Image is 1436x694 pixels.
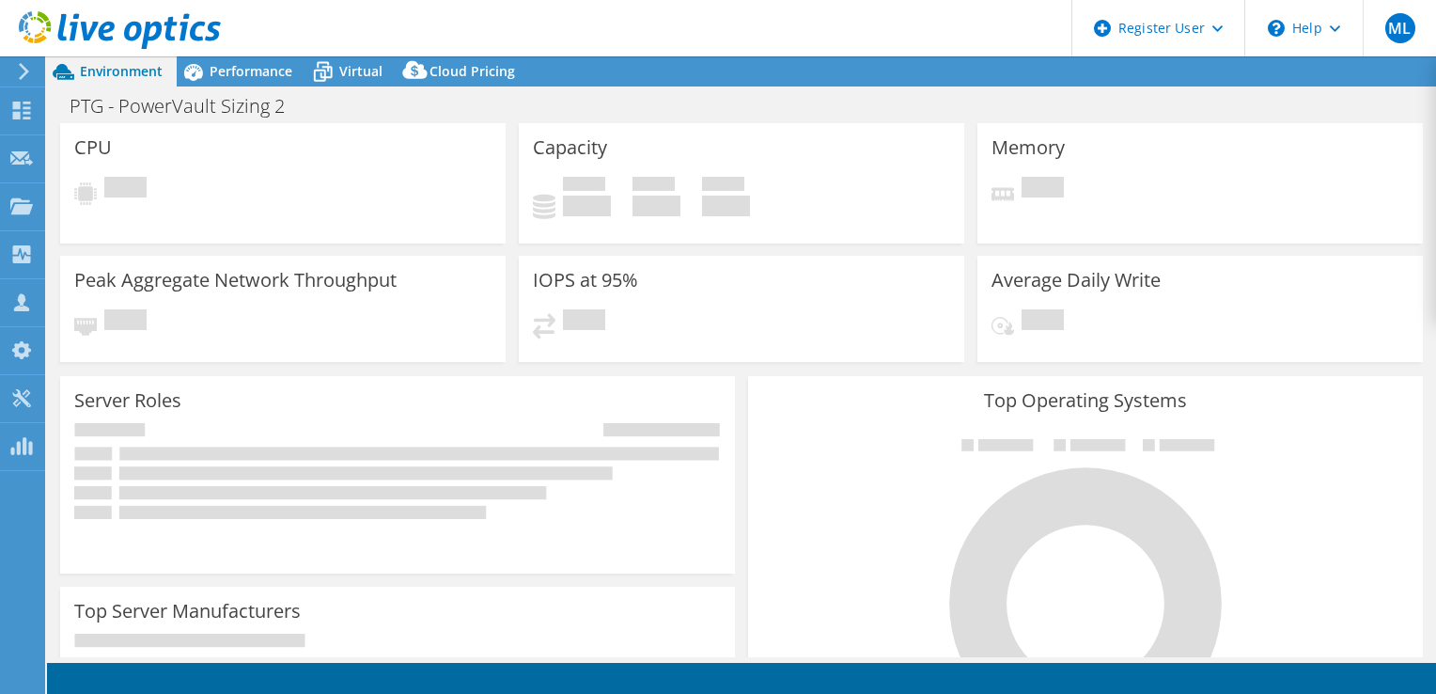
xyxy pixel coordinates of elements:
span: Used [563,177,605,196]
h3: Memory [991,137,1065,158]
span: Pending [104,309,147,335]
h4: 0 GiB [563,196,611,216]
h3: Top Server Manufacturers [74,601,301,622]
span: Performance [210,62,292,80]
span: Pending [1022,309,1064,335]
svg: \n [1268,20,1285,37]
span: Pending [563,309,605,335]
h4: 0 GiB [702,196,750,216]
span: Pending [104,177,147,202]
h3: Top Operating Systems [762,390,1409,411]
span: Environment [80,62,163,80]
span: ML [1385,13,1415,43]
h1: PTG - PowerVault Sizing 2 [61,96,314,117]
h3: Peak Aggregate Network Throughput [74,270,397,291]
h3: Capacity [533,137,607,158]
h3: Server Roles [74,390,181,411]
h4: 0 GiB [632,196,680,216]
span: Total [702,177,744,196]
span: Virtual [339,62,382,80]
h3: CPU [74,137,112,158]
span: Cloud Pricing [429,62,515,80]
h3: Average Daily Write [991,270,1161,291]
h3: IOPS at 95% [533,270,638,291]
span: Free [632,177,675,196]
span: Pending [1022,177,1064,202]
